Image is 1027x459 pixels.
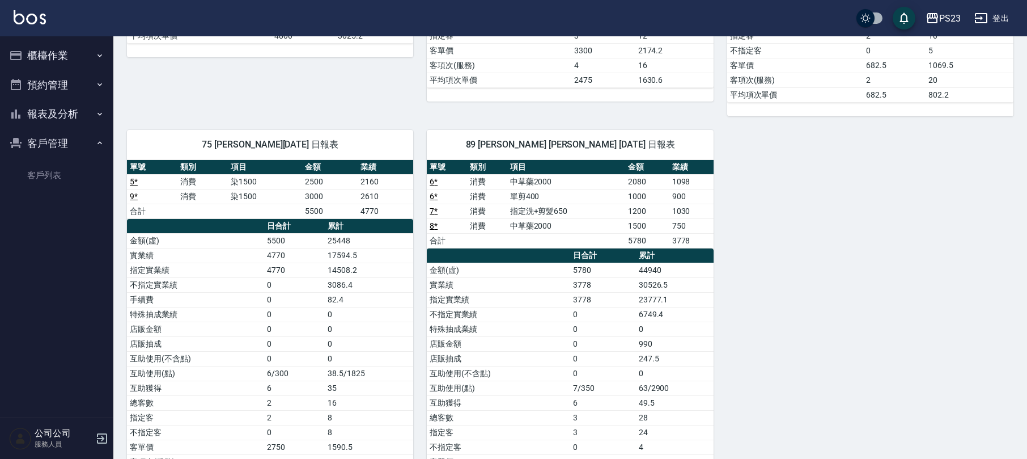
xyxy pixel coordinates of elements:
[264,440,325,454] td: 2750
[264,381,325,395] td: 6
[635,58,714,73] td: 16
[427,307,570,322] td: 不指定實業績
[228,174,302,189] td: 染1500
[636,322,714,336] td: 0
[427,425,570,440] td: 指定客
[177,160,228,175] th: 類別
[127,233,264,248] td: 金額(虛)
[358,160,413,175] th: 業績
[325,292,413,307] td: 82.4
[669,218,714,233] td: 750
[5,99,109,129] button: 報表及分析
[863,58,926,73] td: 682.5
[127,351,264,366] td: 互助使用(不含點)
[570,249,636,263] th: 日合計
[669,233,714,248] td: 3778
[127,410,264,425] td: 指定客
[264,351,325,366] td: 0
[35,428,92,439] h5: 公司公司
[427,292,570,307] td: 指定實業績
[5,162,109,188] a: 客戶列表
[127,248,264,263] td: 實業績
[264,322,325,336] td: 0
[127,160,177,175] th: 單號
[127,277,264,292] td: 不指定實業績
[570,425,636,440] td: 3
[325,336,413,351] td: 0
[427,73,571,87] td: 平均項次單價
[264,366,325,381] td: 6/300
[325,233,413,248] td: 25448
[325,248,413,263] td: 17594.5
[727,73,864,87] td: 客項次(服務)
[127,307,264,322] td: 特殊抽成業績
[427,351,570,366] td: 店販抽成
[264,410,325,425] td: 2
[264,277,325,292] td: 0
[325,322,413,336] td: 0
[926,43,1013,58] td: 5
[127,292,264,307] td: 手續費
[127,366,264,381] td: 互助使用(點)
[635,73,714,87] td: 1630.6
[427,366,570,381] td: 互助使用(不含點)
[727,58,864,73] td: 客單價
[570,440,636,454] td: 0
[926,73,1013,87] td: 20
[669,204,714,218] td: 1030
[427,410,570,425] td: 總客數
[570,263,636,277] td: 5780
[863,87,926,102] td: 682.5
[427,395,570,410] td: 互助獲得
[636,249,714,263] th: 累計
[507,218,625,233] td: 中草藥2000
[625,160,669,175] th: 金額
[141,139,400,150] span: 75 [PERSON_NAME][DATE] 日報表
[325,381,413,395] td: 35
[636,440,714,454] td: 4
[467,174,507,189] td: 消費
[571,43,635,58] td: 3300
[570,351,636,366] td: 0
[264,248,325,263] td: 4770
[507,160,625,175] th: 項目
[570,381,636,395] td: 7/350
[863,73,926,87] td: 2
[127,395,264,410] td: 總客數
[264,263,325,277] td: 4770
[9,427,32,450] img: Person
[264,425,325,440] td: 0
[127,322,264,336] td: 店販金額
[127,204,177,218] td: 合計
[35,439,92,449] p: 服務人員
[127,263,264,277] td: 指定實業績
[507,189,625,204] td: 單剪400
[636,336,714,351] td: 990
[5,41,109,70] button: 櫃檯作業
[625,233,669,248] td: 5780
[427,263,570,277] td: 金額(虛)
[570,307,636,322] td: 0
[893,7,915,30] button: save
[570,336,636,351] td: 0
[427,58,571,73] td: 客項次(服務)
[177,189,228,204] td: 消費
[636,292,714,307] td: 23777.1
[636,351,714,366] td: 247.5
[926,87,1013,102] td: 802.2
[636,410,714,425] td: 28
[467,218,507,233] td: 消費
[127,381,264,395] td: 互助獲得
[127,160,413,219] table: a dense table
[358,189,413,204] td: 2610
[325,219,413,234] th: 累計
[625,174,669,189] td: 2080
[302,204,358,218] td: 5500
[358,174,413,189] td: 2160
[970,8,1013,29] button: 登出
[325,410,413,425] td: 8
[507,204,625,218] td: 指定洗+剪髮650
[636,381,714,395] td: 63/2900
[177,174,228,189] td: 消費
[427,336,570,351] td: 店販金額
